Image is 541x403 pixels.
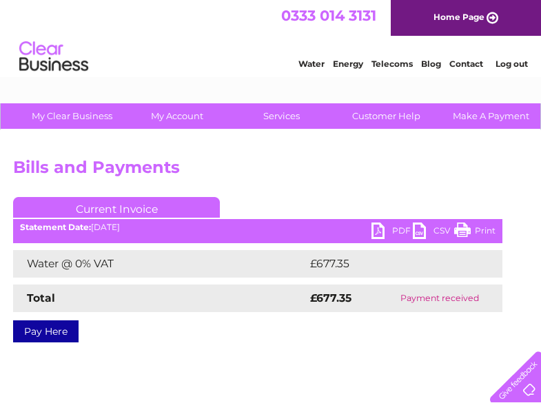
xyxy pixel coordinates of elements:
a: Energy [333,59,363,69]
a: 0333 014 3131 [281,7,376,24]
a: Contact [449,59,483,69]
a: My Account [120,103,234,129]
b: Statement Date: [20,222,91,232]
a: My Clear Business [15,103,129,129]
a: Log out [496,59,528,69]
a: Services [225,103,338,129]
a: PDF [371,223,413,242]
td: Water @ 0% VAT [13,250,307,278]
a: Blog [421,59,441,69]
strong: Total [27,291,55,304]
a: Customer Help [329,103,443,129]
img: logo.png [19,36,89,78]
a: Water [298,59,325,69]
strong: £677.35 [310,291,351,304]
a: Print [454,223,496,242]
a: Telecoms [371,59,413,69]
div: [DATE] [13,223,502,232]
a: Pay Here [13,320,79,342]
td: £677.35 [307,250,477,278]
a: Current Invoice [13,197,220,218]
a: CSV [413,223,454,242]
td: Payment received [377,285,502,312]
